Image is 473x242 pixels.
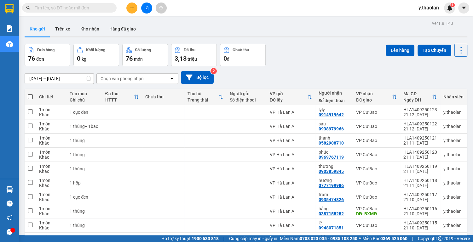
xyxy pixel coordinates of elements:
div: hương [319,178,350,183]
strong: 0369 525 060 [380,236,407,241]
div: 1 món [39,220,63,225]
div: Chi tiết [39,94,63,99]
input: Tìm tên, số ĐT hoặc mã đơn [35,4,109,11]
span: kg [82,57,86,62]
div: lyly [319,107,350,112]
div: DĐ: BXMĐ [356,211,397,216]
div: Trạng thái [187,97,218,102]
div: VP Hà Lan A [270,138,312,143]
div: y.thaolan [443,138,464,143]
div: ĐC lấy [270,97,307,102]
div: 21:11 [DATE] [403,169,437,174]
img: logo-vxr [5,4,14,14]
strong: 1900 633 818 [192,236,219,241]
span: 0 [223,55,227,62]
div: 0387155252 [319,211,344,216]
input: Select a date range. [25,74,94,84]
sup: 2 [211,68,217,74]
div: Số lượng [135,48,151,52]
div: Thu hộ [187,91,218,96]
div: VP Hà Lan A [270,124,312,129]
span: 3,13 [175,55,187,62]
div: HLA1409250114 [403,234,437,239]
button: file-add [141,3,152,14]
div: y.thaolan [443,209,464,214]
img: icon-new-feature [447,5,453,11]
div: ver 1.8.143 [432,20,453,27]
span: aim [159,6,163,10]
span: search [26,6,31,10]
div: sáu [319,121,350,126]
button: Khối lượng0kg [73,44,119,66]
div: Khác [39,155,63,160]
div: Đã thu [105,91,134,96]
span: message [7,229,13,235]
div: 1 món [39,121,63,126]
div: Ghi chú [70,97,99,102]
div: Khác [39,197,63,202]
div: VP Cư Bao [356,195,397,200]
div: 1 món [39,107,63,112]
div: Số điện thoại [319,98,350,103]
div: 0777199986 [319,183,344,188]
div: Đã thu [184,48,195,52]
div: HLA1409250120 [403,150,437,155]
div: HLA1409250122 [403,121,437,126]
button: plus [126,3,137,14]
span: 0 [77,55,80,62]
div: VP Hà Lan A [270,110,312,115]
div: VP Cư Bao [356,138,397,143]
span: y.thaolan [413,4,444,12]
div: 1 thùng+ 1bao [70,124,99,129]
div: 21:10 [DATE] [403,197,437,202]
div: lê [319,220,350,225]
div: VP Hà Lan A [270,195,312,200]
div: VP Cư Bao [356,124,397,129]
th: Toggle SortBy [102,89,142,105]
div: VP Hà Lan A [270,209,312,214]
div: 0903859845 [319,169,344,174]
span: | [223,235,224,242]
div: 1 món [39,164,63,169]
div: 1 thùng [70,138,99,143]
span: notification [7,215,13,221]
div: phèo [319,234,350,239]
button: aim [156,3,167,14]
sup: 1 [450,3,455,7]
span: triệu [187,57,197,62]
div: 1 món [39,206,63,211]
span: 76 [126,55,133,62]
div: HLA1409250119 [403,164,437,169]
div: 1 thùng [70,152,99,157]
div: Tên món [70,91,99,96]
div: phúc [319,150,350,155]
div: VP Cư Bao [356,152,397,157]
div: 1 món [39,150,63,155]
div: 1 cục đen [70,195,99,200]
div: thanh [319,135,350,140]
div: 0582908710 [319,140,344,146]
span: Miền Bắc [362,235,407,242]
div: 1 món [39,135,63,140]
div: VP Cư Bao [356,180,397,185]
button: Đơn hàng76đơn [25,44,70,66]
div: y.thaolan [443,166,464,171]
span: Miền Nam [280,235,357,242]
div: 0935474826 [319,197,344,202]
div: Nhân viên [443,94,464,99]
div: Người gửi [230,91,263,96]
span: file-add [144,6,149,10]
th: Toggle SortBy [267,89,315,105]
strong: 0708 023 035 - 0935 103 250 [300,236,357,241]
div: VP Cư Bao [356,223,397,228]
div: 1 hộp [70,180,99,185]
div: Chưa thu [233,48,249,52]
div: VP Cư Bao [356,206,397,211]
div: Khác [39,211,63,216]
div: y.thaolan [443,195,464,200]
div: Người nhận [319,91,350,96]
div: HLA1409250117 [403,192,437,197]
div: Khác [39,225,63,230]
img: warehouse-icon [6,41,13,47]
button: Bộ lọc [181,71,214,84]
